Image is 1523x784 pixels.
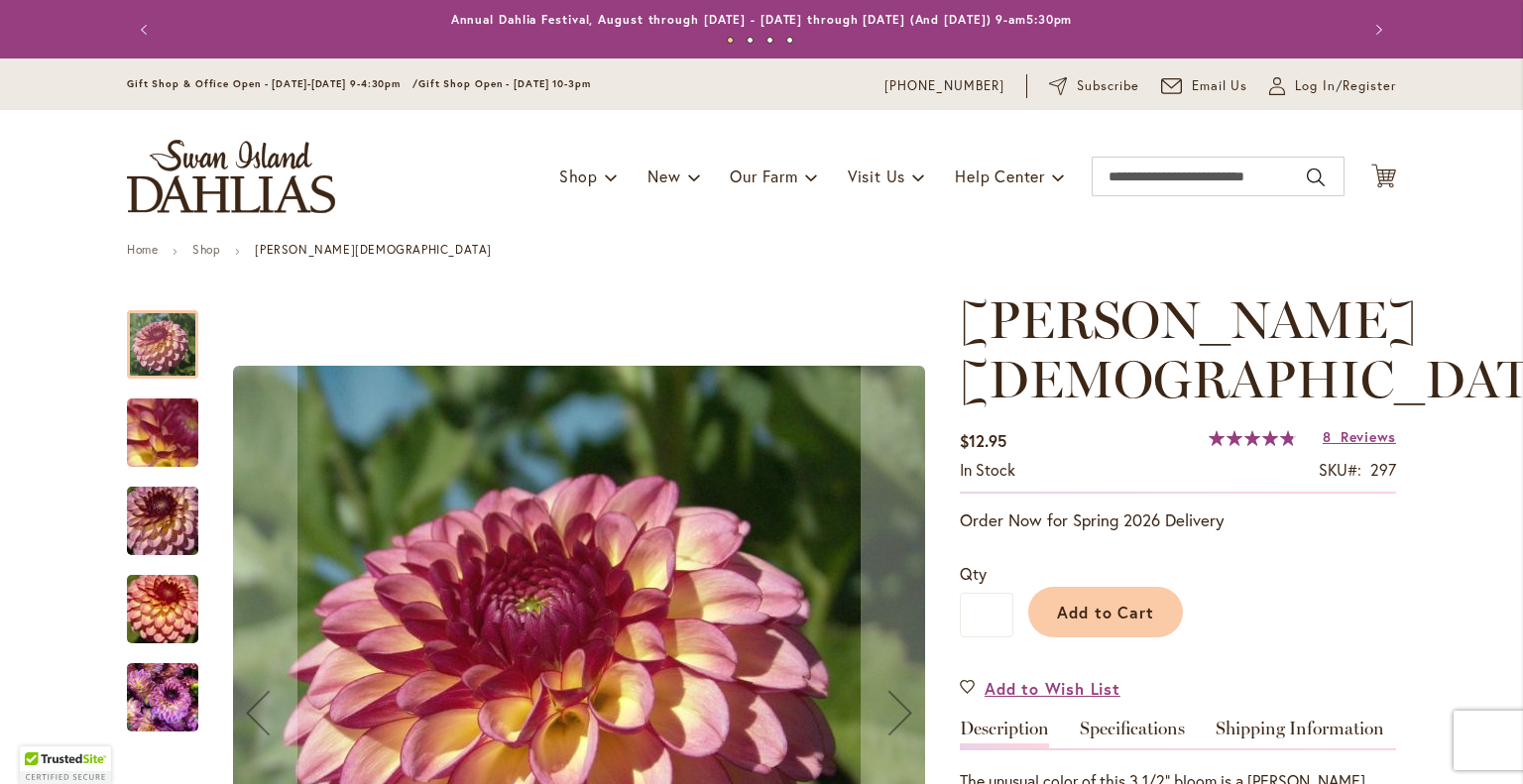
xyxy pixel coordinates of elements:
a: [PHONE_NUMBER] [884,76,1004,96]
div: Foxy Lady [127,290,218,379]
button: 2 of 4 [747,37,754,44]
div: Foxy Lady [127,555,218,643]
button: Previous [127,10,167,50]
span: Log In/Register [1295,76,1396,96]
a: Shipping Information [1216,720,1384,748]
div: Availability [960,459,1015,482]
img: Foxy Lady [91,474,234,569]
a: Log In/Register [1269,76,1396,96]
span: Subscribe [1077,76,1139,96]
div: Foxy Lady [127,379,218,467]
span: Email Us [1192,76,1248,96]
span: Qty [960,563,987,584]
span: In stock [960,459,1015,480]
span: Add to Wish List [985,677,1120,700]
div: TrustedSite Certified [20,746,111,784]
div: Foxy Lady [127,643,198,731]
strong: [PERSON_NAME][DEMOGRAPHIC_DATA] [255,242,492,257]
button: 1 of 4 [727,37,734,44]
a: store logo [127,140,335,213]
div: 297 [1370,459,1396,482]
span: 8 [1323,427,1332,446]
span: Gift Shop & Office Open - [DATE]-[DATE] 9-4:30pm / [127,77,418,90]
button: 4 of 4 [786,37,793,44]
p: Order Now for Spring 2026 Delivery [960,508,1396,532]
a: Annual Dahlia Festival, August through [DATE] - [DATE] through [DATE] (And [DATE]) 9-am5:30pm [451,12,1073,27]
button: Next [1356,10,1396,50]
a: Specifications [1080,720,1185,748]
a: Email Us [1161,76,1248,96]
a: 8 Reviews [1323,427,1396,446]
span: Reviews [1341,427,1396,446]
span: Visit Us [848,166,905,186]
img: Foxy Lady [127,650,198,745]
img: Foxy Lady [91,562,234,657]
a: Subscribe [1049,76,1139,96]
strong: SKU [1319,459,1361,480]
span: Shop [559,166,598,186]
span: New [647,166,680,186]
a: Description [960,720,1049,748]
button: 3 of 4 [766,37,773,44]
button: Add to Cart [1028,587,1183,637]
img: Foxy Lady [91,380,234,487]
a: Shop [192,242,220,257]
div: 97% [1209,430,1296,446]
span: Gift Shop Open - [DATE] 10-3pm [418,77,591,90]
span: Add to Cart [1057,602,1155,622]
span: Our Farm [730,166,797,186]
span: Help Center [955,166,1045,186]
span: $12.95 [960,430,1006,451]
a: Home [127,242,158,257]
a: Add to Wish List [960,677,1120,700]
div: Foxy Lady [127,467,218,555]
